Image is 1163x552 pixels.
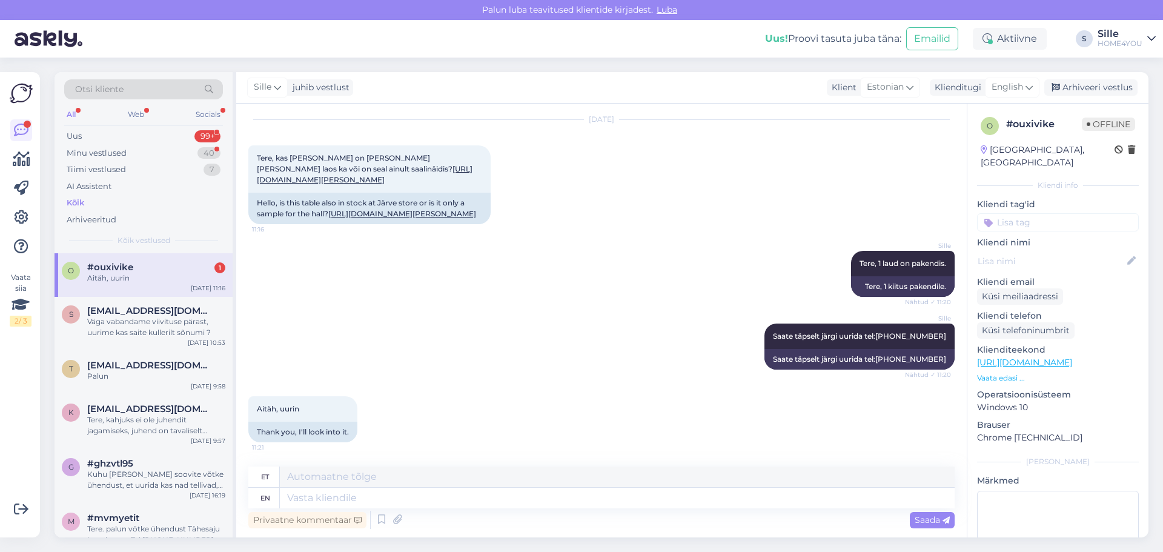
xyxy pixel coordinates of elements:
[248,512,366,528] div: Privaatne kommentaar
[214,262,225,273] div: 1
[118,235,170,246] span: Kõik vestlused
[977,419,1139,431] p: Brauser
[977,373,1139,384] p: Vaata edasi ...
[773,331,946,341] span: Saate täpselt järgi uurida tel:[PHONE_NUMBER]
[87,469,225,491] div: Kuhu [PERSON_NAME] soovite võtke ühendust, et uurida kas nad tellivad, kõik oleneb kaubast.
[87,262,133,273] span: #ouxivike
[190,491,225,500] div: [DATE] 16:19
[1076,30,1093,47] div: S
[764,349,955,370] div: Saate täpselt järgi uurida tel:[PHONE_NUMBER]
[653,4,681,15] span: Luba
[977,180,1139,191] div: Kliendi info
[1006,117,1082,131] div: # ouxivike
[1098,29,1156,48] a: SilleHOME4YOU
[930,81,981,94] div: Klienditugi
[87,360,213,371] span: tiinatraks52@hotmail.com
[977,322,1075,339] div: Küsi telefoninumbrit
[67,130,82,142] div: Uus
[1098,39,1142,48] div: HOME4YOU
[68,517,75,526] span: m
[977,198,1139,211] p: Kliendi tag'id
[973,28,1047,50] div: Aktiivne
[68,408,74,417] span: k
[867,81,904,94] span: Estonian
[67,147,127,159] div: Minu vestlused
[191,436,225,445] div: [DATE] 9:57
[87,414,225,436] div: Tere, kahjuks ei ole juhendit jagamiseks, juhend on tavaliselt pakendis.
[248,114,955,125] div: [DATE]
[252,225,297,234] span: 11:16
[765,33,788,44] b: Uus!
[87,524,225,545] div: Tere. palun võtke ühendust Tähesaju kauplusega Tel:[PHONE_NUMBER]
[977,344,1139,356] p: Klienditeekond
[191,284,225,293] div: [DATE] 11:16
[67,197,84,209] div: Kõik
[87,316,225,338] div: Väga vabandame viivituse pärast, uurime kas saite kullerilt sõnumi ?
[68,462,74,471] span: g
[188,338,225,347] div: [DATE] 10:53
[977,474,1139,487] p: Märkmed
[977,388,1139,401] p: Operatsioonisüsteem
[977,236,1139,249] p: Kliendi nimi
[257,153,472,184] span: Tere, kas [PERSON_NAME] on [PERSON_NAME] [PERSON_NAME] laos ka või on seal ainult saalinäidis?
[87,404,213,414] span: kaiaannus@gmail.com
[977,288,1063,305] div: Küsi meiliaadressi
[254,81,271,94] span: Sille
[87,513,139,524] span: #mvmyetit
[69,364,73,373] span: t
[10,82,33,105] img: Askly Logo
[260,488,270,508] div: en
[257,404,299,413] span: Aitäh, uurin
[194,130,220,142] div: 99+
[977,431,1139,444] p: Chrome [TECHNICAL_ID]
[977,213,1139,231] input: Lisa tag
[261,467,269,487] div: et
[987,121,993,130] span: o
[248,422,357,442] div: Thank you, I'll look into it.
[765,32,901,46] div: Proovi tasuta juba täna:
[87,371,225,382] div: Palun
[252,443,297,452] span: 11:21
[64,107,78,122] div: All
[125,107,147,122] div: Web
[75,83,124,96] span: Otsi kliente
[906,314,951,323] span: Sille
[193,107,223,122] div: Socials
[87,305,213,316] span: sashkon@mail.ru
[827,81,857,94] div: Klient
[248,193,491,224] div: Hello, is this table also in stock at Järve store or is it only a sample for the hall?
[905,298,951,307] span: Nähtud ✓ 11:20
[977,456,1139,467] div: [PERSON_NAME]
[67,181,111,193] div: AI Assistent
[977,357,1072,368] a: [URL][DOMAIN_NAME]
[851,276,955,297] div: Tere, 1 kiitus pakendile.
[10,316,31,327] div: 2 / 3
[977,401,1139,414] p: Windows 10
[905,370,951,379] span: Nähtud ✓ 11:20
[981,144,1115,169] div: [GEOGRAPHIC_DATA], [GEOGRAPHIC_DATA]
[68,266,74,275] span: o
[67,214,116,226] div: Arhiveeritud
[978,254,1125,268] input: Lisa nimi
[191,382,225,391] div: [DATE] 9:58
[906,241,951,250] span: Sille
[1044,79,1138,96] div: Arhiveeri vestlus
[906,27,958,50] button: Emailid
[860,259,946,268] span: Tere, 1 laud on pakendis.
[1098,29,1142,39] div: Sille
[10,272,31,327] div: Vaata siia
[87,458,133,469] span: #ghzvtl95
[992,81,1023,94] span: English
[977,310,1139,322] p: Kliendi telefon
[977,276,1139,288] p: Kliendi email
[197,147,220,159] div: 40
[67,164,126,176] div: Tiimi vestlused
[1082,118,1135,131] span: Offline
[87,273,225,284] div: Aitäh, uurin
[69,310,73,319] span: s
[288,81,350,94] div: juhib vestlust
[328,209,476,218] a: [URL][DOMAIN_NAME][PERSON_NAME]
[915,514,950,525] span: Saada
[204,164,220,176] div: 7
